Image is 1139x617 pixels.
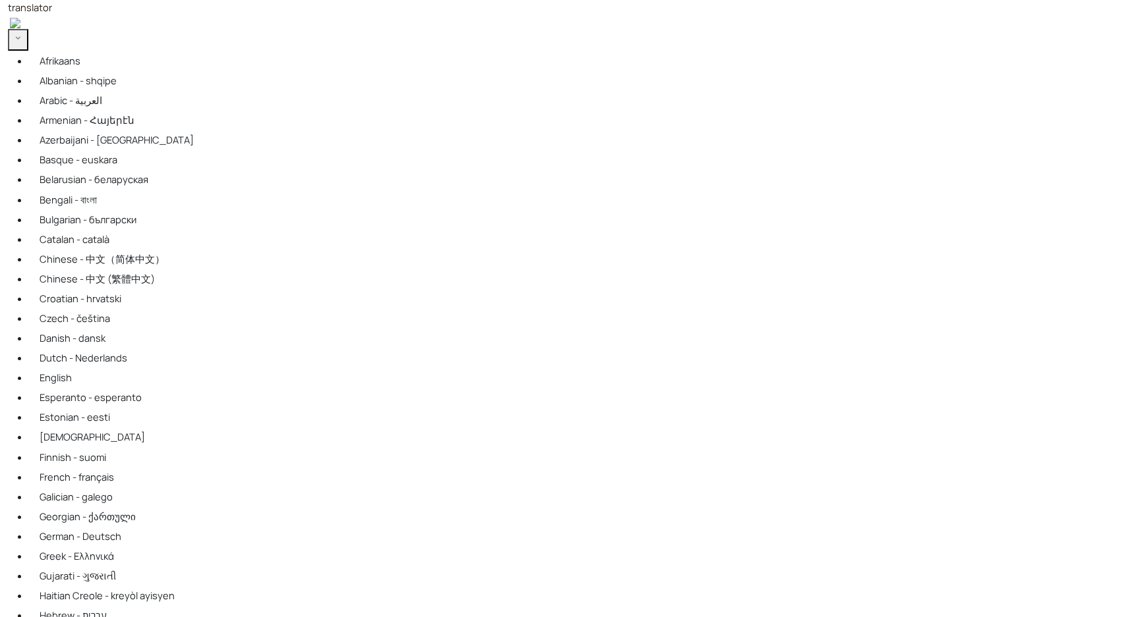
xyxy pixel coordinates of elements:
a: Chinese - 中文（简体中文） [29,249,1131,269]
a: Albanian - shqipe [29,70,1131,90]
a: Esperanto - esperanto [29,387,1131,407]
a: Chinese - 中文 (繁體中文) [29,269,1131,288]
a: Danish - dansk [29,328,1131,348]
a: German - Deutsch [29,526,1131,546]
a: Galician - galego [29,487,1131,506]
a: French - français [29,467,1131,487]
a: Finnish - suomi [29,447,1131,467]
a: Gujarati - ગુજરાતી [29,566,1131,585]
a: Armenian - Հայերէն [29,110,1131,130]
a: Basque - euskara [29,149,1131,169]
a: Czech - čeština [29,308,1131,328]
a: Haitian Creole - kreyòl ayisyen [29,585,1131,605]
a: Catalan - català [29,229,1131,249]
a: Arabic - ‎‫العربية‬‎ [29,90,1131,110]
a: Greek - Ελληνικά [29,546,1131,566]
a: [DEMOGRAPHIC_DATA] [29,427,1131,446]
a: Georgian - ქართული [29,506,1131,526]
a: Estonian - eesti [29,407,1131,427]
a: Bulgarian - български [29,209,1131,229]
img: right-arrow.png [10,18,20,28]
a: Bengali - বাংলা [29,190,1131,209]
a: Belarusian - беларуская [29,169,1131,189]
a: Dutch - Nederlands [29,348,1131,367]
a: Croatian - hrvatski [29,288,1131,308]
a: Azerbaijani - [GEOGRAPHIC_DATA] [29,130,1131,149]
a: Afrikaans [29,51,1131,70]
a: English [29,367,1131,387]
